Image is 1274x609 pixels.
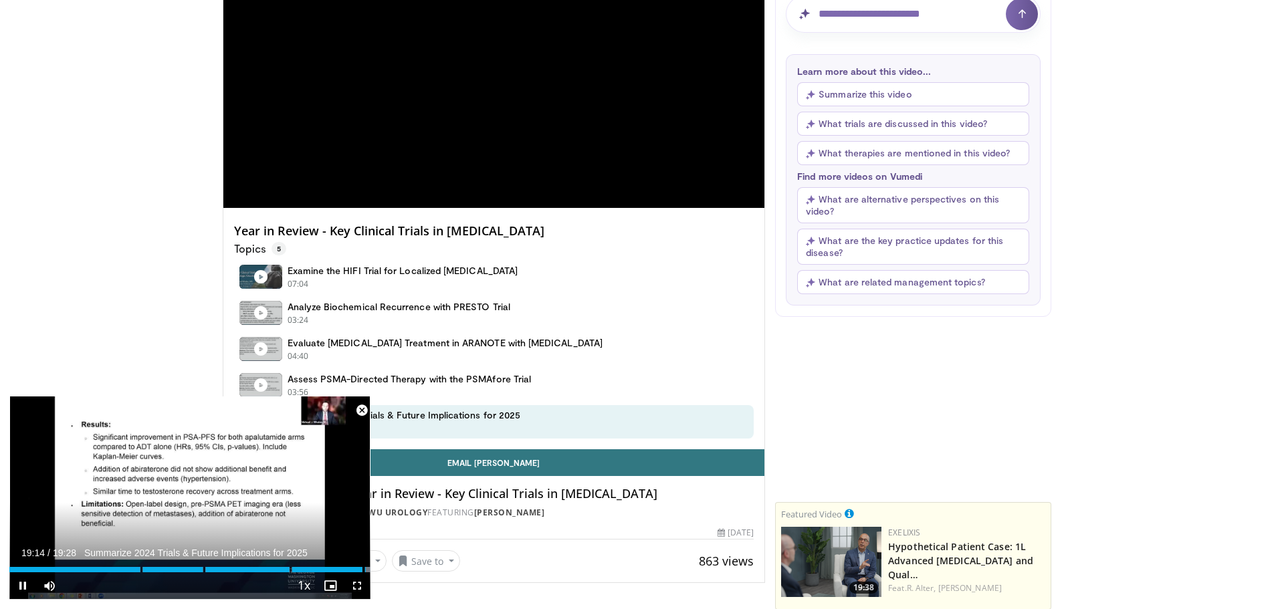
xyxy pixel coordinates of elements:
[699,553,754,569] span: 863 views
[272,242,286,255] span: 5
[348,396,375,424] button: Close
[288,337,603,349] h4: Evaluate [MEDICAL_DATA] Treatment in ARANOTE with [MEDICAL_DATA]
[47,547,50,558] span: /
[718,527,754,539] div: [DATE]
[781,527,881,597] img: 7f860e55-decd-49ee-8c5f-da08edcb9540.png.150x105_q85_crop-smart_upscale.png
[84,547,308,559] span: Summarize 2024 Trials & Future Implications for 2025
[938,582,1002,594] a: [PERSON_NAME]
[288,350,309,362] p: 04:40
[234,242,286,255] p: Topics
[344,572,370,599] button: Fullscreen
[288,373,532,385] h4: Assess PSMA-Directed Therapy with the PSMAfore Trial
[797,141,1029,165] button: What therapies are mentioned in this video?
[362,507,428,518] a: GWU Urology
[907,582,936,594] a: R. Alter,
[797,270,1029,294] button: What are related management topics?
[288,278,309,290] p: 07:04
[317,572,344,599] button: Enable picture-in-picture mode
[888,582,1045,594] div: Feat.
[797,229,1029,265] button: What are the key practice updates for this disease?
[888,527,920,538] a: Exelixis
[288,314,309,326] p: 03:24
[797,66,1029,77] p: Learn more about this video...
[21,547,45,558] span: 19:14
[797,112,1029,136] button: What trials are discussed in this video?
[849,582,878,594] span: 19:38
[888,540,1033,581] a: Hypothetical Patient Case: 1L Advanced [MEDICAL_DATA] and Qual…
[781,508,842,520] small: Featured Video
[9,396,370,600] video-js: Video Player
[288,265,518,277] h4: Examine the HIFI Trial for Localized [MEDICAL_DATA]
[352,507,754,519] div: By FEATURING
[797,187,1029,223] button: What are alternative perspectives on this video?
[288,409,521,421] h4: Summarize 2024 Trials & Future Implications for 2025
[223,449,765,476] a: Email [PERSON_NAME]
[813,327,1014,494] iframe: Advertisement
[392,550,460,572] button: Save to
[290,572,317,599] button: Playback Rate
[234,224,754,239] h4: Year in Review - Key Clinical Trials in [MEDICAL_DATA]
[797,82,1029,106] button: Summarize this video
[797,170,1029,182] p: Find more videos on Vumedi
[352,487,754,501] h4: Year in Review - Key Clinical Trials in [MEDICAL_DATA]
[474,507,545,518] a: [PERSON_NAME]
[9,572,36,599] button: Pause
[781,527,881,597] a: 19:38
[9,567,370,572] div: Progress Bar
[288,386,309,398] p: 03:56
[288,301,510,313] h4: Analyze Biochemical Recurrence with PRESTO Trial
[36,572,63,599] button: Mute
[53,547,76,558] span: 19:28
